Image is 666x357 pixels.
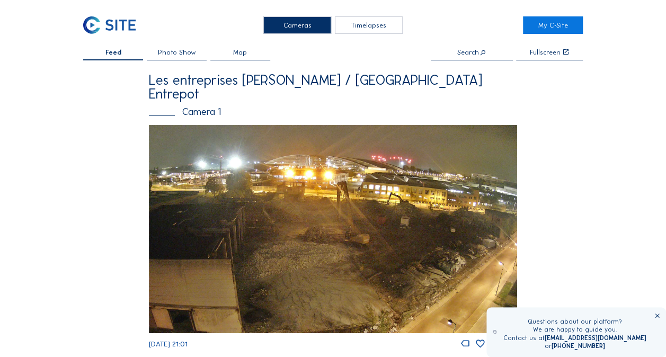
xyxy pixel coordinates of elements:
[503,334,646,342] div: Contact us at
[105,49,121,56] span: Feed
[335,16,403,34] div: Timelapses
[503,318,646,326] div: Questions about our platform?
[530,49,561,56] div: Fullscreen
[544,334,646,342] a: [EMAIL_ADDRESS][DOMAIN_NAME]
[149,340,188,348] span: [DATE] 21:01
[523,16,583,34] a: My C-Site
[149,125,517,333] img: Image
[83,16,143,34] a: C-SITE Logo
[551,342,605,350] a: [PHONE_NUMBER]
[149,107,517,117] div: Camera 1
[263,16,331,34] div: Cameras
[233,49,247,56] span: Map
[149,73,517,101] div: Les entreprises [PERSON_NAME] / [GEOGRAPHIC_DATA] Entrepot
[503,342,646,350] div: or
[83,16,136,34] img: C-SITE Logo
[503,326,646,334] div: We are happy to guide you.
[493,318,496,346] img: operator
[157,49,196,56] span: Photo Show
